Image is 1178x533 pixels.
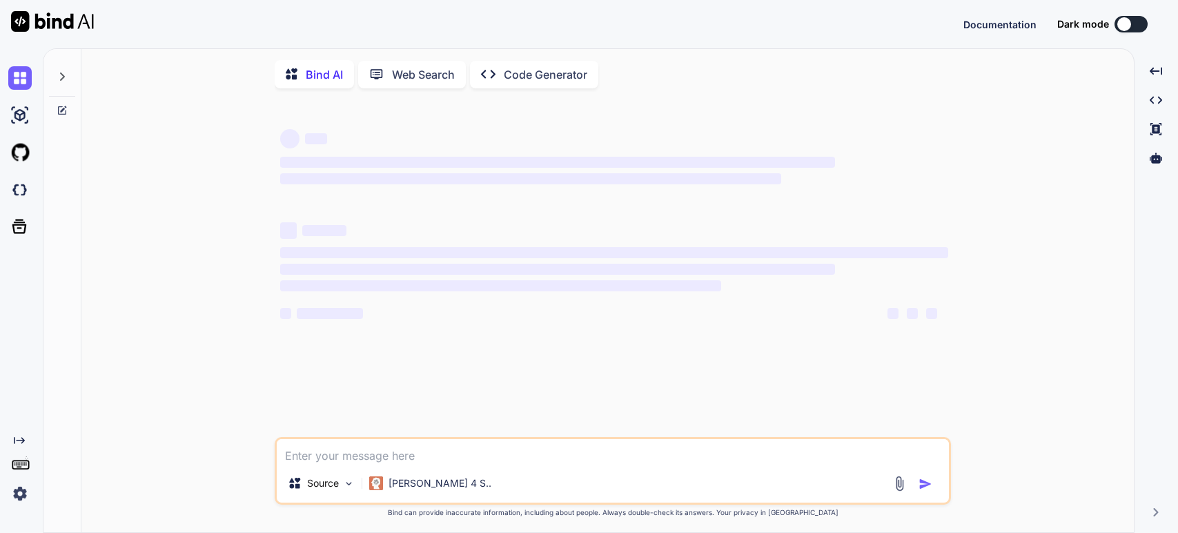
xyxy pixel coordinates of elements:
p: [PERSON_NAME] 4 S.. [389,476,491,490]
span: ‌ [280,247,948,258]
span: ‌ [305,133,327,144]
span: ‌ [280,157,834,168]
img: attachment [892,476,907,492]
span: ‌ [280,308,291,319]
img: settings [8,482,32,505]
span: ‌ [926,308,937,319]
img: chat [8,66,32,90]
span: ‌ [280,280,721,291]
p: Bind AI [306,66,343,83]
span: ‌ [887,308,899,319]
img: ai-studio [8,104,32,127]
img: darkCloudIdeIcon [8,178,32,202]
p: Bind can provide inaccurate information, including about people. Always double-check its answers.... [275,507,951,518]
span: ‌ [297,308,363,319]
img: Claude 4 Sonnet [369,476,383,490]
p: Web Search [392,66,455,83]
span: ‌ [280,173,781,184]
span: ‌ [280,222,297,239]
span: ‌ [302,225,346,236]
img: icon [919,477,932,491]
button: Documentation [963,17,1037,32]
span: ‌ [280,264,834,275]
span: ‌ [907,308,918,319]
img: Pick Models [343,478,355,490]
span: Documentation [963,19,1037,30]
img: Bind AI [11,11,94,32]
p: Code Generator [504,66,587,83]
span: ‌ [280,129,300,148]
img: githubLight [8,141,32,164]
span: Dark mode [1057,17,1109,31]
p: Source [307,476,339,490]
